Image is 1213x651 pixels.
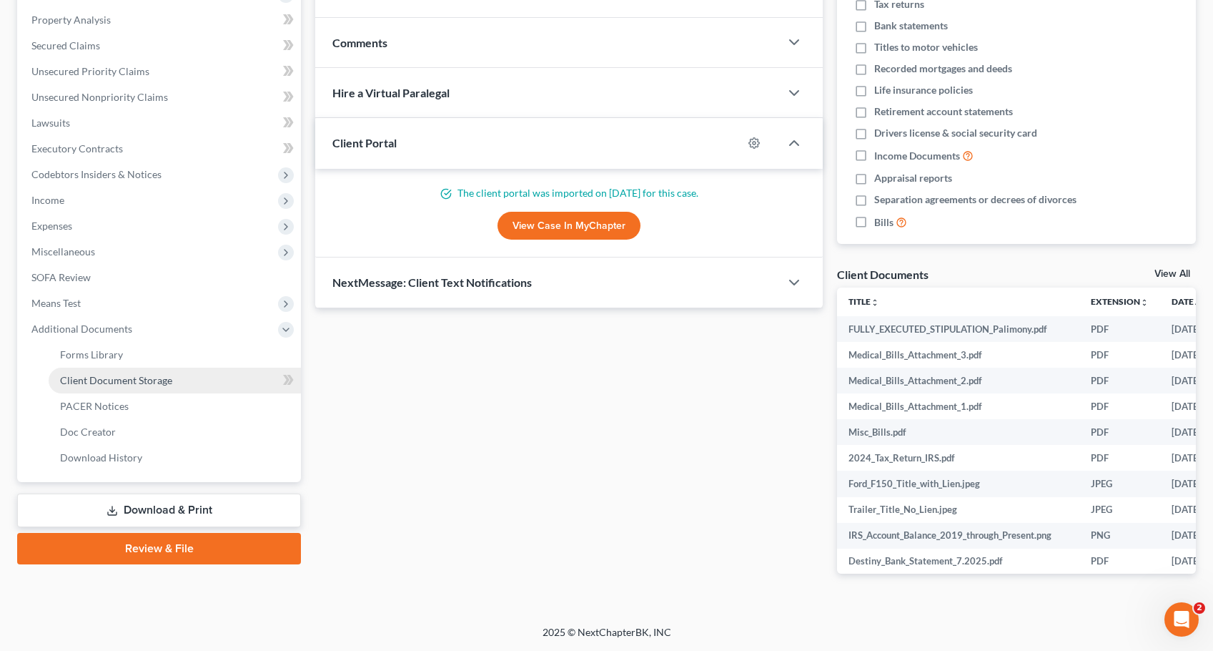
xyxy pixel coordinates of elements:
[871,298,879,307] i: unfold_more
[20,84,301,110] a: Unsecured Nonpriority Claims
[332,186,806,200] p: The client portal was imported on [DATE] for this case.
[1140,298,1149,307] i: unfold_more
[1079,471,1160,496] td: JPEG
[1079,445,1160,471] td: PDF
[31,245,95,258] span: Miscellaneous
[1079,393,1160,419] td: PDF
[837,368,1079,393] td: Medical_Bills_Attachment_2.pdf
[31,91,168,103] span: Unsecured Nonpriority Claims
[31,271,91,283] span: SOFA Review
[49,445,301,471] a: Download History
[497,212,640,240] a: View Case in MyChapter
[1079,419,1160,445] td: PDF
[837,497,1079,523] td: Trailer_Title_No_Lien.jpeg
[49,393,301,419] a: PACER Notices
[49,419,301,445] a: Doc Creator
[60,451,142,464] span: Download History
[332,86,450,99] span: Hire a Virtual Paralegal
[199,625,1014,651] div: 2025 © NextChapterBK, INC
[20,110,301,136] a: Lawsuits
[874,215,893,230] span: Bills
[837,342,1079,368] td: Medical_Bills_Attachment_3.pdf
[31,297,81,309] span: Means Test
[1079,497,1160,523] td: JPEG
[17,494,301,527] a: Download & Print
[874,19,948,33] span: Bank statements
[874,104,1013,119] span: Retirement account statements
[31,194,64,206] span: Income
[60,400,129,412] span: PACER Notices
[1079,549,1160,574] td: PDF
[837,316,1079,342] td: FULLY_EXECUTED_STIPULATION_Palimony.pdf
[60,374,172,386] span: Client Document Storage
[31,117,70,129] span: Lawsuits
[31,142,123,155] span: Executory Contracts
[20,136,301,162] a: Executory Contracts
[20,33,301,59] a: Secured Claims
[1079,342,1160,368] td: PDF
[1091,296,1149,307] a: Extensionunfold_more
[20,59,301,84] a: Unsecured Priority Claims
[1164,602,1199,637] iframe: Intercom live chat
[874,62,1012,76] span: Recorded mortgages and deeds
[837,419,1079,445] td: Misc_Bills.pdf
[31,14,111,26] span: Property Analysis
[1194,602,1205,614] span: 2
[874,83,973,97] span: Life insurance policies
[31,323,132,335] span: Additional Documents
[837,393,1079,419] td: Medical_Bills_Attachment_1.pdf
[31,65,149,77] span: Unsecured Priority Claims
[1154,269,1190,279] a: View All
[874,149,960,163] span: Income Documents
[837,267,929,282] div: Client Documents
[49,342,301,368] a: Forms Library
[837,471,1079,496] td: Ford_F150_Title_with_Lien.jpeg
[874,171,952,185] span: Appraisal reports
[20,7,301,33] a: Property Analysis
[17,533,301,564] a: Review & File
[332,36,387,49] span: Comments
[31,168,162,180] span: Codebtors Insiders & Notices
[1079,368,1160,393] td: PDF
[874,192,1076,207] span: Separation agreements or decrees of divorces
[837,523,1079,549] td: IRS_Account_Balance_2019_through_Present.png
[837,549,1079,574] td: Destiny_Bank_Statement_7.2025.pdf
[20,265,301,290] a: SOFA Review
[49,368,301,393] a: Client Document Storage
[874,40,978,54] span: Titles to motor vehicles
[60,348,123,361] span: Forms Library
[60,426,116,438] span: Doc Creator
[332,275,532,289] span: NextMessage: Client Text Notifications
[874,126,1037,140] span: Drivers license & social security card
[31,39,100,52] span: Secured Claims
[1079,523,1160,549] td: PNG
[1079,316,1160,342] td: PDF
[848,296,879,307] a: Titleunfold_more
[31,220,72,232] span: Expenses
[837,445,1079,471] td: 2024_Tax_Return_IRS.pdf
[332,136,397,150] span: Client Portal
